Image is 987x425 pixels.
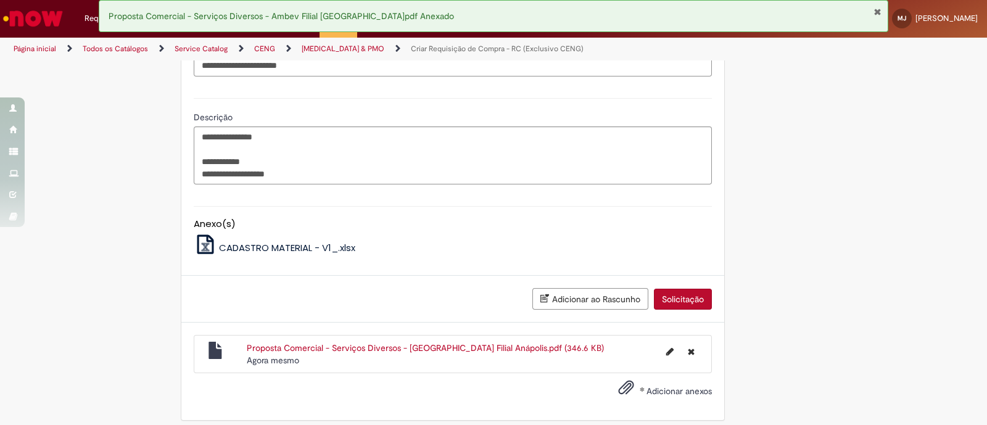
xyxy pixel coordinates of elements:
span: Adicionar anexos [646,386,712,397]
img: ServiceNow [1,6,65,31]
button: Solicitação [654,289,712,310]
a: Todos os Catálogos [83,44,148,54]
button: Fechar Notificação [873,7,882,17]
a: Proposta Comercial - Serviços Diversos - [GEOGRAPHIC_DATA] Filial Anápolis.pdf (346.6 KB) [247,342,604,353]
a: Criar Requisição de Compra - RC (Exclusivo CENG) [411,44,584,54]
span: CADASTRO MATERIAL - V1_.xlsx [219,241,355,254]
input: PEP [194,56,712,76]
a: CENG [254,44,275,54]
button: Adicionar anexos [615,376,637,405]
a: Página inicial [14,44,56,54]
textarea: Descrição [194,126,712,184]
span: Descrição [194,112,235,123]
a: [MEDICAL_DATA] & PMO [302,44,384,54]
button: Excluir Proposta Comercial - Serviços Diversos - Ambev Filial Anápolis.pdf [680,342,702,361]
span: [PERSON_NAME] [915,13,978,23]
button: Adicionar ao Rascunho [532,288,648,310]
time: 28/08/2025 17:07:05 [247,355,299,366]
button: Editar nome de arquivo Proposta Comercial - Serviços Diversos - Ambev Filial Anápolis.pdf [659,342,681,361]
ul: Trilhas de página [9,38,649,60]
span: Proposta Comercial - Serviços Diversos - Ambev Filial [GEOGRAPHIC_DATA]pdf Anexado [109,10,454,22]
a: Service Catalog [175,44,228,54]
span: Agora mesmo [247,355,299,366]
h5: Anexo(s) [194,219,712,229]
span: Requisições [85,12,128,25]
a: CADASTRO MATERIAL - V1_.xlsx [194,241,356,254]
span: MJ [898,14,906,22]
